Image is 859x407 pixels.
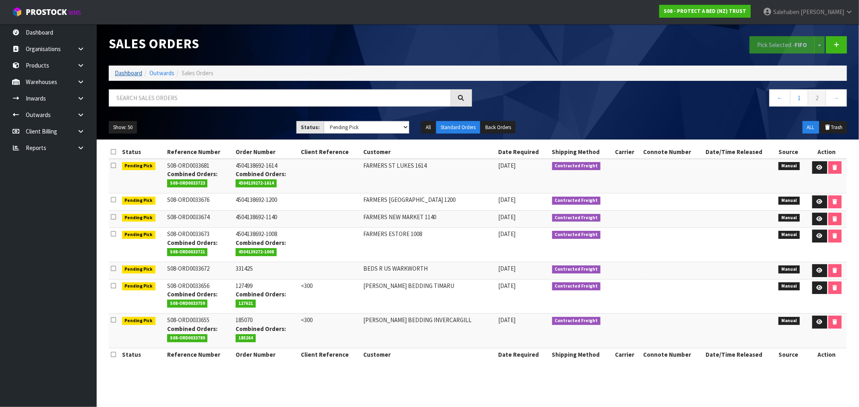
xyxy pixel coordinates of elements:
[165,210,234,228] td: S08-ORD0033674
[236,300,256,308] span: 127621
[421,121,435,134] button: All
[120,348,165,361] th: Status
[165,159,234,193] td: S08-ORD0033681
[109,36,472,51] h1: Sales Orders
[361,210,496,228] td: FARMERS NEW MARKET 1140
[790,89,808,107] a: 1
[801,8,844,16] span: [PERSON_NAME]
[436,121,480,134] button: Standard Orders
[550,348,613,361] th: Shipping Method
[167,170,217,178] strong: Combined Orders:
[361,193,496,211] td: FARMERS [GEOGRAPHIC_DATA] 1200
[659,5,751,18] a: S08 - PROTECT A BED (NZ) TRUST
[807,348,847,361] th: Action
[167,239,217,247] strong: Combined Orders:
[552,282,601,290] span: Contracted Freight
[115,69,142,77] a: Dashboard
[122,265,156,273] span: Pending Pick
[167,179,208,187] span: S08-ORD0033723
[769,89,791,107] a: ←
[165,348,234,361] th: Reference Number
[826,89,847,107] a: →
[498,316,515,324] span: [DATE]
[773,8,799,16] span: Salehaben
[776,348,807,361] th: Source
[498,162,515,169] span: [DATE]
[498,196,515,203] span: [DATE]
[552,317,601,325] span: Contracted Freight
[165,146,234,158] th: Reference Number
[550,146,613,158] th: Shipping Method
[120,146,165,158] th: Status
[167,248,208,256] span: S08-ORD0033721
[234,159,299,193] td: 4504138692-1614
[165,193,234,211] td: S08-ORD0033676
[496,146,550,158] th: Date Required
[299,314,361,348] td: <300
[778,265,800,273] span: Manual
[613,348,641,361] th: Carrier
[795,41,807,49] strong: FIFO
[552,162,601,170] span: Contracted Freight
[496,348,550,361] th: Date Required
[299,279,361,314] td: <300
[361,159,496,193] td: FARMERS ST LUKES 1614
[704,348,776,361] th: Date/Time Released
[778,317,800,325] span: Manual
[26,7,67,17] span: ProStock
[165,314,234,348] td: S08-ORD0033655
[481,121,515,134] button: Back Orders
[778,231,800,239] span: Manual
[498,265,515,272] span: [DATE]
[807,146,847,158] th: Action
[361,314,496,348] td: [PERSON_NAME] BEDDING INVERCARGILL
[122,197,156,205] span: Pending Pick
[641,348,704,361] th: Connote Number
[234,210,299,228] td: 4504138692-1140
[552,197,601,205] span: Contracted Freight
[234,262,299,280] td: 33142S
[68,9,81,16] small: WMS
[498,213,515,221] span: [DATE]
[361,146,496,158] th: Customer
[122,214,156,222] span: Pending Pick
[234,348,299,361] th: Order Number
[641,146,704,158] th: Connote Number
[361,228,496,262] td: FARMERS ESTORE 1008
[704,146,776,158] th: Date/Time Released
[182,69,213,77] span: Sales Orders
[236,179,277,187] span: 4504139272-1614
[778,214,800,222] span: Manual
[498,230,515,238] span: [DATE]
[109,89,451,107] input: Search sales orders
[778,162,800,170] span: Manual
[552,265,601,273] span: Contracted Freight
[484,89,847,109] nav: Page navigation
[803,121,819,134] button: ALL
[361,348,496,361] th: Customer
[552,214,601,222] span: Contracted Freight
[12,7,22,17] img: cube-alt.png
[361,279,496,314] td: [PERSON_NAME] BEDDING TIMARU
[552,231,601,239] span: Contracted Freight
[361,262,496,280] td: BEDS R US WARKWORTH
[122,162,156,170] span: Pending Pick
[234,228,299,262] td: 4504138692-1008
[776,146,807,158] th: Source
[299,348,361,361] th: Client Reference
[149,69,174,77] a: Outwards
[236,239,286,247] strong: Combined Orders:
[234,279,299,314] td: 127499
[236,290,286,298] strong: Combined Orders:
[299,146,361,158] th: Client Reference
[749,36,815,53] button: Pick Selected -FIFO
[613,146,641,158] th: Carrier
[122,282,156,290] span: Pending Pick
[664,8,746,14] strong: S08 - PROTECT A BED (NZ) TRUST
[167,300,208,308] span: S08-ORD0033759
[808,89,826,107] a: 2
[234,314,299,348] td: 185070
[167,325,217,333] strong: Combined Orders:
[234,193,299,211] td: 4504138692-1200
[109,121,137,134] button: Show: 50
